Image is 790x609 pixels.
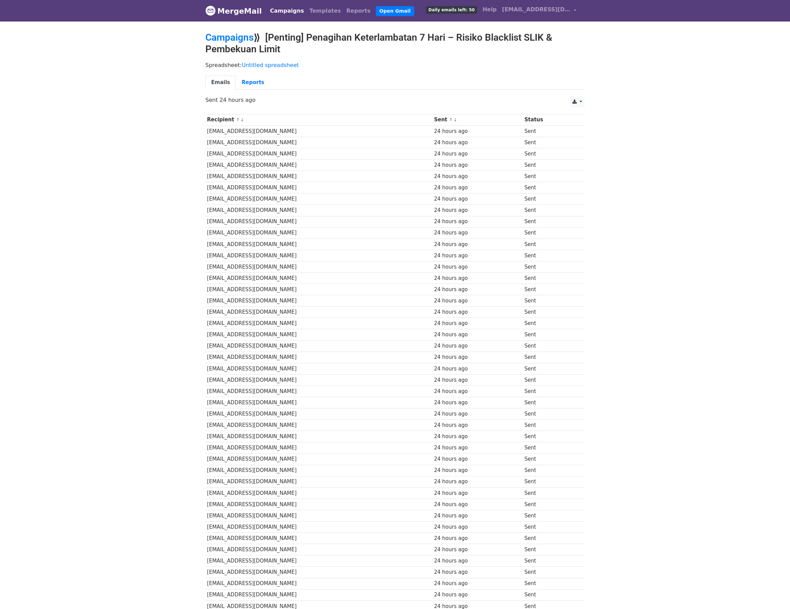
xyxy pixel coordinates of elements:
td: Sent [523,555,577,567]
a: MergeMail [205,4,262,18]
a: Campaigns [205,32,254,43]
td: Sent [523,544,577,555]
td: [EMAIL_ADDRESS][DOMAIN_NAME] [205,182,432,193]
div: 24 hours ago [434,286,521,294]
div: 24 hours ago [434,376,521,384]
td: Sent [523,329,577,340]
div: 24 hours ago [434,353,521,361]
td: [EMAIL_ADDRESS][DOMAIN_NAME] [205,352,432,363]
div: 24 hours ago [434,173,521,180]
div: 24 hours ago [434,523,521,531]
div: 24 hours ago [434,150,521,158]
td: Sent [523,578,577,589]
span: Daily emails left: 50 [426,6,477,14]
td: Sent [523,340,577,352]
div: 24 hours ago [434,252,521,260]
td: Sent [523,487,577,499]
div: 24 hours ago [434,229,521,237]
td: Sent [523,137,577,148]
div: 24 hours ago [434,297,521,305]
td: [EMAIL_ADDRESS][DOMAIN_NAME] [205,385,432,397]
div: 24 hours ago [434,127,521,135]
td: [EMAIL_ADDRESS][DOMAIN_NAME] [205,318,432,329]
td: Sent [523,216,577,227]
td: [EMAIL_ADDRESS][DOMAIN_NAME] [205,137,432,148]
td: Sent [523,261,577,272]
td: [EMAIL_ADDRESS][DOMAIN_NAME] [205,340,432,352]
td: Sent [523,442,577,454]
a: Templates [307,4,343,18]
td: Sent [523,171,577,182]
td: [EMAIL_ADDRESS][DOMAIN_NAME] [205,544,432,555]
td: [EMAIL_ADDRESS][DOMAIN_NAME] [205,205,432,216]
a: Untitled spreadsheet [242,62,299,68]
a: Reports [236,76,270,90]
td: [EMAIL_ADDRESS][DOMAIN_NAME] [205,363,432,374]
a: Campaigns [267,4,307,18]
td: [EMAIL_ADDRESS][DOMAIN_NAME] [205,171,432,182]
td: Sent [523,205,577,216]
div: 24 hours ago [434,591,521,599]
div: 24 hours ago [434,161,521,169]
td: Sent [523,420,577,431]
a: Reports [344,4,373,18]
td: [EMAIL_ADDRESS][DOMAIN_NAME] [205,273,432,284]
a: Daily emails left: 50 [423,3,480,16]
td: Sent [523,374,577,385]
td: Sent [523,465,577,476]
div: 24 hours ago [434,455,521,463]
div: 24 hours ago [434,308,521,316]
td: [EMAIL_ADDRESS][DOMAIN_NAME] [205,329,432,340]
a: ↑ [236,117,240,122]
td: [EMAIL_ADDRESS][DOMAIN_NAME] [205,227,432,239]
td: [EMAIL_ADDRESS][DOMAIN_NAME] [205,465,432,476]
td: Sent [523,397,577,408]
td: [EMAIL_ADDRESS][DOMAIN_NAME] [205,567,432,578]
div: 24 hours ago [434,557,521,565]
div: 24 hours ago [434,184,521,192]
td: [EMAIL_ADDRESS][DOMAIN_NAME] [205,442,432,454]
td: Sent [523,476,577,487]
td: Sent [523,193,577,205]
td: Sent [523,160,577,171]
a: Help [480,3,499,16]
td: Sent [523,352,577,363]
div: 24 hours ago [434,580,521,587]
td: Sent [523,273,577,284]
a: ↑ [449,117,453,122]
div: 24 hours ago [434,218,521,226]
td: [EMAIL_ADDRESS][DOMAIN_NAME] [205,397,432,408]
td: Sent [523,307,577,318]
div: 24 hours ago [434,139,521,147]
td: Sent [523,522,577,533]
td: Sent [523,295,577,307]
h2: ⟫ [Penting] Penagihan Keterlambatan 7 Hari – Risiko Blacklist SLIK & Pembekuan Limit [205,32,585,55]
div: 24 hours ago [434,274,521,282]
a: Emails [205,76,236,90]
span: [EMAIL_ADDRESS][DOMAIN_NAME] [502,5,570,14]
div: 24 hours ago [434,388,521,395]
td: [EMAIL_ADDRESS][DOMAIN_NAME] [205,239,432,250]
div: 24 hours ago [434,421,521,429]
td: [EMAIL_ADDRESS][DOMAIN_NAME] [205,374,432,385]
td: [EMAIL_ADDRESS][DOMAIN_NAME] [205,250,432,261]
div: 24 hours ago [434,263,521,271]
div: 24 hours ago [434,241,521,248]
td: Sent [523,567,577,578]
div: 24 hours ago [434,342,521,350]
p: Spreadsheet: [205,62,585,69]
td: [EMAIL_ADDRESS][DOMAIN_NAME] [205,476,432,487]
td: Sent [523,239,577,250]
a: ↓ [240,117,244,122]
a: ↓ [453,117,457,122]
td: [EMAIL_ADDRESS][DOMAIN_NAME] [205,510,432,521]
td: [EMAIL_ADDRESS][DOMAIN_NAME] [205,284,432,295]
td: Sent [523,318,577,329]
td: [EMAIL_ADDRESS][DOMAIN_NAME] [205,125,432,137]
div: 24 hours ago [434,568,521,576]
td: Sent [523,408,577,420]
th: Status [523,114,577,125]
td: Sent [523,125,577,137]
td: Sent [523,363,577,374]
div: 24 hours ago [434,512,521,520]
